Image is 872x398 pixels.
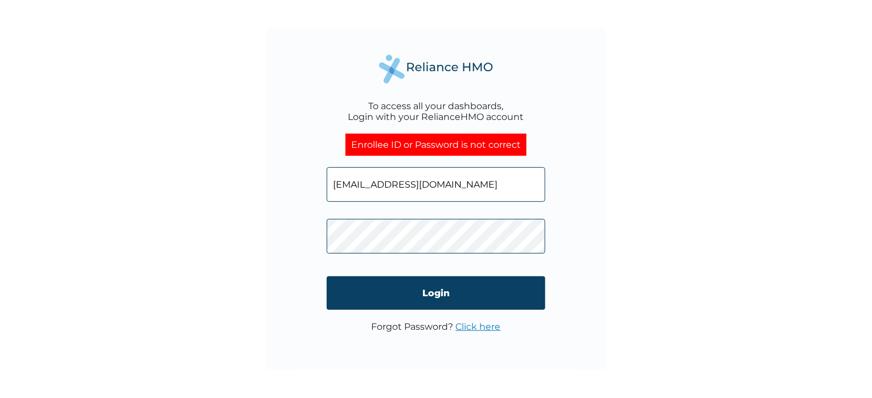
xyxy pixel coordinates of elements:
input: Login [327,276,545,310]
a: Click here [456,321,501,332]
p: Forgot Password? [372,321,501,332]
img: Reliance Health's Logo [379,55,493,84]
div: Enrollee ID or Password is not correct [345,134,527,156]
input: Email address or HMO ID [327,167,545,202]
div: To access all your dashboards, Login with your RelianceHMO account [348,101,524,122]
